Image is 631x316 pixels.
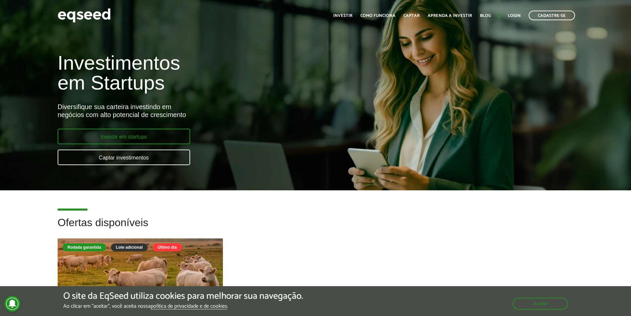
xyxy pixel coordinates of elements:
img: EqSeed [58,7,111,24]
a: Cadastre-se [529,11,575,20]
h2: Ofertas disponíveis [58,217,574,238]
a: Blog [480,14,491,18]
div: Rodada garantida [63,243,106,251]
h1: Investimentos em Startups [58,53,363,93]
div: Lote adicional [111,243,148,251]
p: Ao clicar em "aceitar", você aceita nossa . [63,303,303,309]
a: Investir em startups [58,129,190,144]
button: Aceitar [513,298,568,310]
a: Como funciona [360,14,395,18]
a: política de privacidade e de cookies [151,304,227,309]
h5: O site da EqSeed utiliza cookies para melhorar sua navegação. [63,291,303,301]
div: Último dia [153,243,182,251]
a: Captar [403,14,420,18]
a: Investir [333,14,352,18]
a: Captar investimentos [58,150,190,165]
a: Aprenda a investir [428,14,472,18]
a: Login [508,14,521,18]
div: Diversifique sua carteira investindo em negócios com alto potencial de crescimento [58,103,363,119]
